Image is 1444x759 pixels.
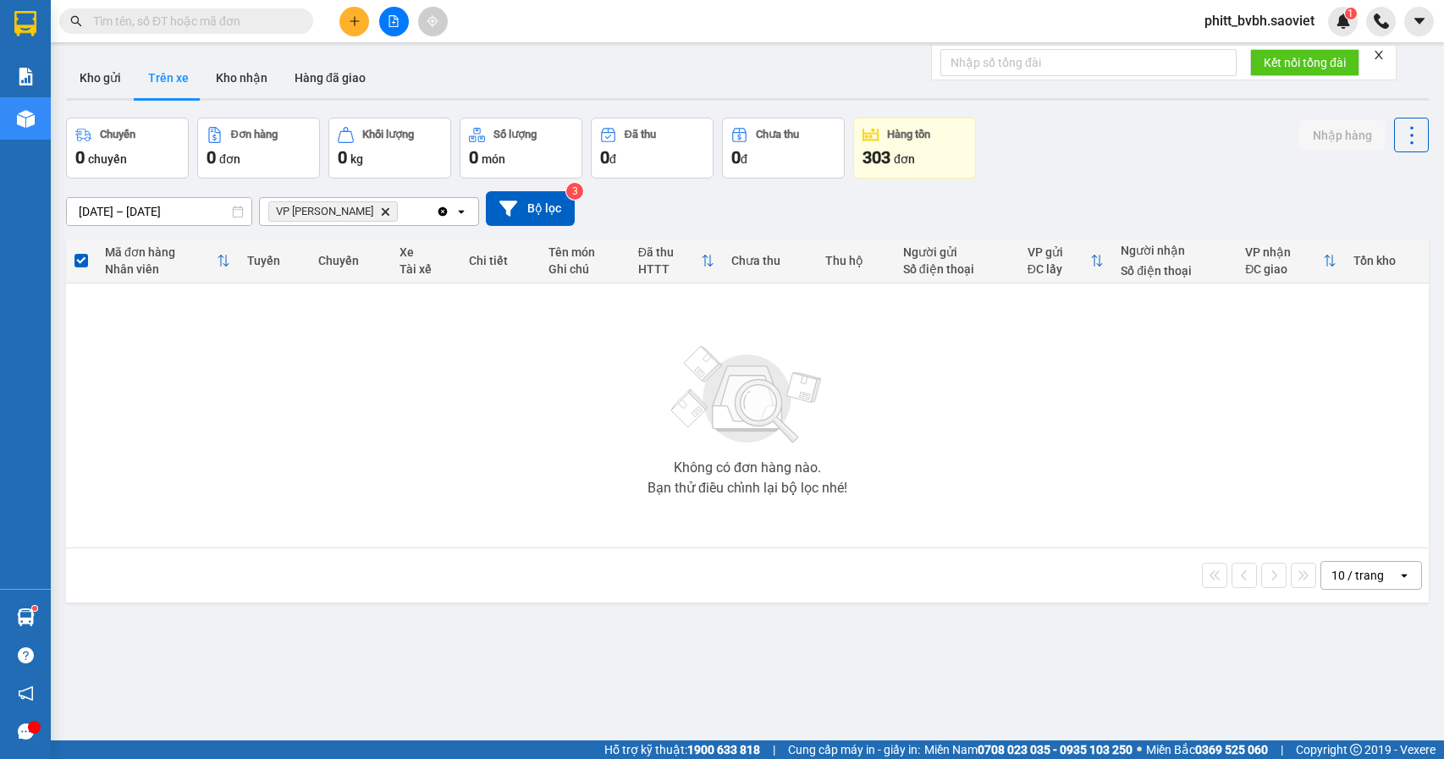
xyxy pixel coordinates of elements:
[17,608,35,626] img: warehouse-icon
[268,201,398,222] span: VP Bảo Hà, close by backspace
[1350,744,1362,756] span: copyright
[400,245,452,259] div: Xe
[32,606,37,611] sup: 1
[276,205,373,218] span: VP Bảo Hà
[1264,53,1346,72] span: Kết nối tổng đài
[349,15,361,27] span: plus
[1245,262,1322,276] div: ĐC giao
[1348,8,1353,19] span: 1
[1374,14,1389,29] img: phone-icon
[663,336,832,454] img: svg+xml;base64,PHN2ZyBjbGFzcz0ibGlzdC1wbHVnX19zdmciIHhtbG5zPSJodHRwOi8vd3d3LnczLm9yZy8yMDAwL3N2Zy...
[469,254,531,267] div: Chi tiết
[1299,120,1386,151] button: Nhập hàng
[339,7,369,36] button: plus
[75,147,85,168] span: 0
[1250,49,1359,76] button: Kết nối tổng đài
[903,262,1011,276] div: Số điện thoại
[1245,245,1322,259] div: VP nhận
[731,254,807,267] div: Chưa thu
[600,147,609,168] span: 0
[1404,7,1434,36] button: caret-down
[625,129,656,140] div: Đã thu
[14,11,36,36] img: logo-vxr
[380,206,390,217] svg: Delete
[105,245,217,259] div: Mã đơn hàng
[418,7,448,36] button: aim
[96,239,239,283] th: Toggle SortBy
[17,110,35,128] img: warehouse-icon
[93,12,293,30] input: Tìm tên, số ĐT hoặc mã đơn
[591,118,714,179] button: Đã thu0đ
[207,147,216,168] span: 0
[894,152,915,166] span: đơn
[1345,8,1357,19] sup: 1
[638,245,702,259] div: Đã thu
[887,129,930,140] div: Hàng tồn
[135,58,202,98] button: Trên xe
[1028,245,1090,259] div: VP gửi
[281,58,379,98] button: Hàng đã giao
[18,723,34,740] span: message
[1412,14,1427,29] span: caret-down
[318,254,383,267] div: Chuyến
[493,129,537,140] div: Số lượng
[1281,740,1283,759] span: |
[773,740,775,759] span: |
[1397,569,1411,582] svg: open
[609,152,616,166] span: đ
[400,262,452,276] div: Tài xế
[825,254,886,267] div: Thu hộ
[379,7,409,36] button: file-add
[722,118,845,179] button: Chưa thu0đ
[630,239,724,283] th: Toggle SortBy
[674,461,821,475] div: Không có đơn hàng nào.
[687,743,760,756] strong: 1900 633 818
[197,118,320,179] button: Đơn hàng0đơn
[231,129,278,140] div: Đơn hàng
[548,262,621,276] div: Ghi chú
[1137,746,1142,753] span: ⚪️
[731,147,741,168] span: 0
[66,58,135,98] button: Kho gửi
[648,481,847,495] div: Bạn thử điều chỉnh lại bộ lọc nhé!
[17,68,35,85] img: solution-icon
[638,262,702,276] div: HTTT
[100,129,135,140] div: Chuyến
[756,129,799,140] div: Chưa thu
[1191,10,1328,31] span: phitt_bvbh.saoviet
[1373,49,1385,61] span: close
[469,147,478,168] span: 0
[1121,244,1228,257] div: Người nhận
[401,203,403,220] input: Selected VP Bảo Hà.
[67,198,251,225] input: Select a date range.
[853,118,976,179] button: Hàng tồn303đơn
[1353,254,1420,267] div: Tồn kho
[362,129,414,140] div: Khối lượng
[427,15,438,27] span: aim
[924,740,1133,759] span: Miền Nam
[1146,740,1268,759] span: Miền Bắc
[548,245,621,259] div: Tên món
[903,245,1011,259] div: Người gửi
[105,262,217,276] div: Nhân viên
[1028,262,1090,276] div: ĐC lấy
[1336,14,1351,29] img: icon-new-feature
[1237,239,1344,283] th: Toggle SortBy
[18,647,34,663] span: question-circle
[940,49,1237,76] input: Nhập số tổng đài
[18,685,34,701] span: notification
[1195,743,1268,756] strong: 0369 525 060
[460,118,582,179] button: Số lượng0món
[455,205,468,218] svg: open
[1121,264,1228,278] div: Số điện thoại
[219,152,240,166] span: đơn
[863,147,890,168] span: 303
[70,15,82,27] span: search
[436,205,449,218] svg: Clear all
[788,740,920,759] span: Cung cấp máy in - giấy in:
[388,15,400,27] span: file-add
[1019,239,1112,283] th: Toggle SortBy
[328,118,451,179] button: Khối lượng0kg
[1331,567,1384,584] div: 10 / trang
[482,152,505,166] span: món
